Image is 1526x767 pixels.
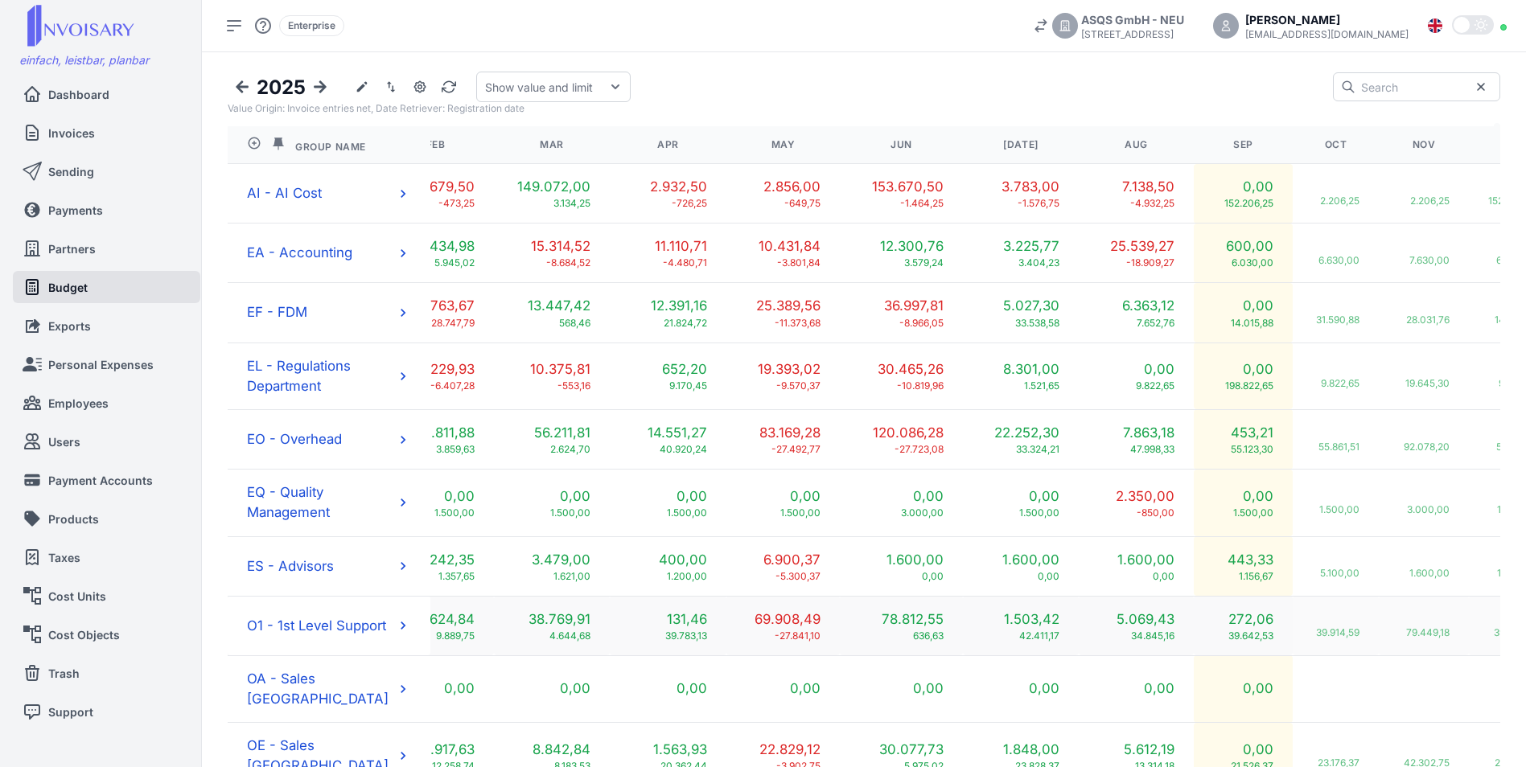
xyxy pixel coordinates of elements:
[1153,570,1174,583] span: 0,00
[1110,236,1174,256] span: 25.539,27
[882,609,944,630] span: 78.812,55
[1409,254,1450,267] span: 7.630,00
[48,125,95,142] span: Invoices
[663,256,707,269] span: -4.480,71
[247,302,307,322] span: EF - FDM
[434,256,475,269] span: 5.945,02
[1398,138,1450,151] div: Nov
[1312,138,1359,151] div: Oct
[1320,195,1359,207] span: 2.206,25
[546,256,590,269] span: -8.684,52
[23,464,184,496] a: Payment Accounts
[655,236,707,256] span: 11.110,71
[247,356,389,396] span: EL - Regulations Department
[677,486,707,507] span: 0,00
[1081,28,1184,41] div: [STREET_ADDRESS]
[904,256,944,269] span: 3.579,24
[247,429,342,449] span: EO - Overhead
[648,423,707,443] span: 14.551,27
[775,317,821,330] span: -11.373,68
[410,609,475,630] span: 36.624,84
[1003,359,1059,379] span: 8.301,00
[1225,379,1273,392] span: 198.822,65
[531,236,590,256] span: 15.314,52
[775,630,821,642] span: -27.841,10
[1405,377,1450,390] span: 19.645,30
[1319,503,1359,516] span: 1.500,00
[517,177,590,197] span: 149.072,00
[1410,195,1450,207] span: 2.206,25
[1098,138,1174,151] div: Aug
[667,507,707,519] span: 1.500,00
[901,507,944,519] span: 3.000,00
[23,387,184,419] a: Employees
[1137,317,1174,330] span: 7.652,76
[667,570,707,583] span: 1.200,00
[397,138,475,151] div: Feb
[48,318,91,334] span: Exports
[1029,679,1059,699] span: 0,00
[1126,256,1174,269] span: -18.909,27
[1231,423,1273,443] span: 453,21
[1243,296,1273,316] span: 0,00
[1231,317,1273,330] span: 14.015,88
[444,486,475,507] span: 0,00
[436,630,475,642] span: 9.889,75
[1018,197,1059,210] span: -1.576,75
[879,740,944,760] span: 30.077,73
[560,486,590,507] span: 0,00
[775,570,821,583] span: -5.300,37
[1124,740,1174,760] span: 5.612,19
[1224,197,1273,210] span: 152.206,25
[659,550,707,570] span: 400,00
[758,359,821,379] span: 19.393,02
[790,679,821,699] span: 0,00
[23,310,191,342] a: Exports
[1016,443,1059,456] span: 33.324,21
[48,511,99,527] span: Products
[1228,630,1273,642] span: 39.642,53
[1407,503,1450,516] span: 3.000,00
[48,549,80,566] span: Taxes
[1245,28,1409,41] div: [EMAIL_ADDRESS][DOMAIN_NAME]
[755,609,821,630] span: 69.908,49
[763,177,821,197] span: 2.856,00
[1228,609,1273,630] span: 272,06
[549,630,590,642] span: 4.644,68
[1243,679,1273,699] span: 0,00
[1002,550,1059,570] span: 1.600,00
[669,379,707,392] span: 9.170,45
[48,626,120,643] span: Cost Objects
[650,177,707,197] span: 2.932,50
[436,443,475,456] span: 3.859,63
[417,177,475,197] span: 2.679,50
[415,423,475,443] span: 52.811,88
[1002,177,1059,197] span: 3.783,00
[513,138,590,151] div: Mar
[48,279,88,296] span: Budget
[247,183,322,203] span: AI - AI Cost
[426,317,475,330] span: -28.747,79
[777,256,821,269] span: -3.801,84
[444,679,475,699] span: 0,00
[23,348,191,380] a: Personal Expenses
[23,155,191,187] a: Sending
[880,236,944,256] span: 12.300,76
[550,443,590,456] span: 2.624,70
[23,695,191,728] a: Support
[1117,609,1174,630] span: 5.069,43
[982,138,1059,151] div: [DATE]
[559,317,590,330] span: 568,46
[1243,486,1273,507] span: 0,00
[1226,236,1273,256] span: 600,00
[1320,567,1359,580] span: 5.100,00
[438,570,475,583] span: 1.357,65
[672,197,707,210] span: -726,25
[859,138,944,151] div: Jun
[23,194,191,226] a: Payments
[48,703,93,720] span: Support
[913,679,944,699] span: 0,00
[776,379,821,392] span: -9.570,37
[790,486,821,507] span: 0,00
[528,296,590,316] span: 13.447,42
